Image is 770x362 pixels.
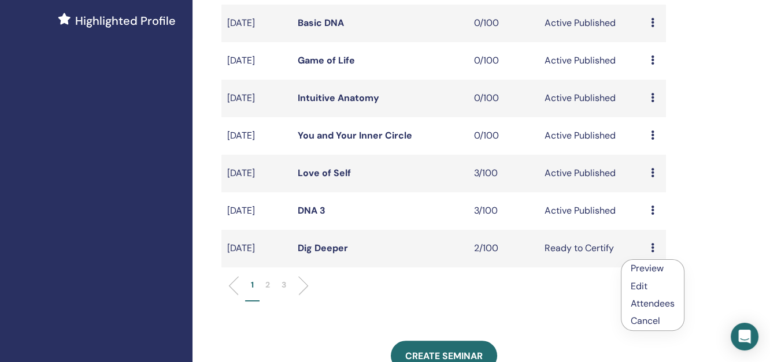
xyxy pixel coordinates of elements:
[298,17,344,29] a: Basic DNA
[298,129,412,141] a: You and Your Inner Circle
[539,42,645,80] td: Active Published
[298,204,325,217] a: DNA 3
[251,279,254,291] p: 1
[468,80,539,117] td: 0/100
[468,230,539,267] td: 2/100
[221,192,292,230] td: [DATE]
[539,117,645,155] td: Active Published
[468,42,539,80] td: 0/100
[468,192,539,230] td: 3/100
[75,12,176,29] span: Highlighted Profile
[539,230,645,267] td: Ready to Certify
[298,54,355,66] a: Game of Life
[282,279,286,291] p: 3
[539,192,645,230] td: Active Published
[221,80,292,117] td: [DATE]
[468,5,539,42] td: 0/100
[731,323,758,350] div: Open Intercom Messenger
[631,280,647,292] a: Edit
[539,155,645,192] td: Active Published
[468,155,539,192] td: 3/100
[298,242,348,254] a: Dig Deeper
[298,167,351,179] a: Love of Self
[539,80,645,117] td: Active Published
[631,314,675,328] p: Cancel
[221,155,292,192] td: [DATE]
[631,297,675,309] a: Attendees
[221,117,292,155] td: [DATE]
[221,42,292,80] td: [DATE]
[468,117,539,155] td: 0/100
[265,279,270,291] p: 2
[539,5,645,42] td: Active Published
[405,350,483,362] span: Create seminar
[221,230,292,267] td: [DATE]
[221,5,292,42] td: [DATE]
[631,262,664,274] a: Preview
[298,92,379,104] a: Intuitive Anatomy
